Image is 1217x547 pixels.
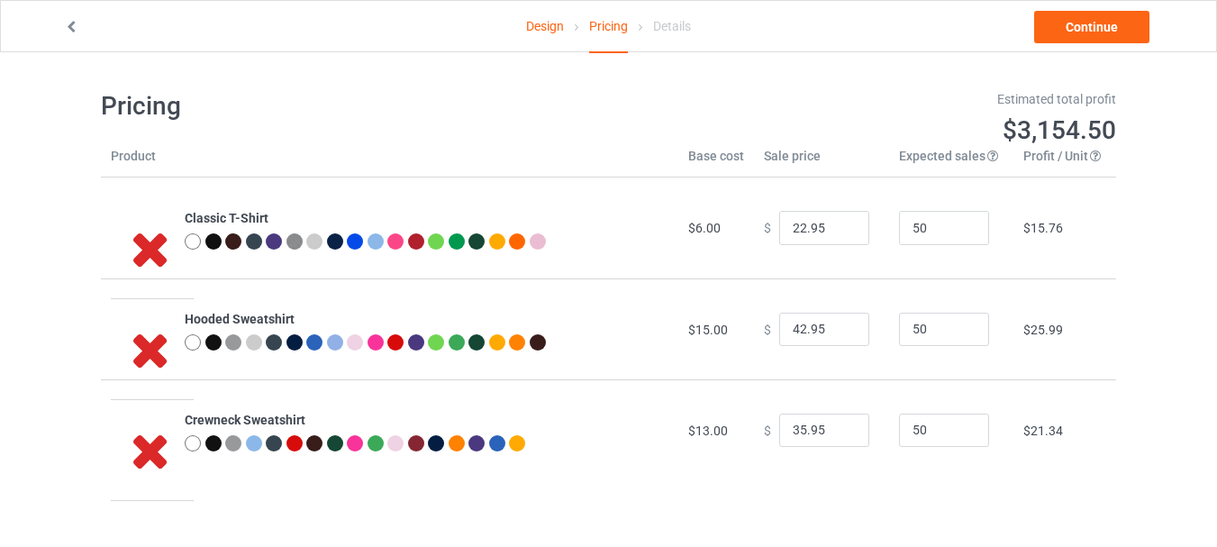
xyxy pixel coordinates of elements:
a: Continue [1034,11,1149,43]
span: $15.00 [688,323,728,337]
th: Sale price [754,147,889,178]
a: Design [526,1,564,51]
span: $ [764,322,771,336]
span: $ [764,423,771,437]
th: Expected sales [889,147,1013,178]
b: Crewneck Sweatshirt [185,413,305,427]
span: $3,154.50 [1003,115,1116,145]
th: Base cost [678,147,754,178]
h1: Pricing [101,90,596,123]
span: $6.00 [688,221,721,235]
div: Pricing [589,1,628,53]
span: $21.34 [1023,424,1063,438]
span: $13.00 [688,424,728,438]
th: Profit / Unit [1013,147,1116,178]
span: $25.99 [1023,323,1063,337]
b: Hooded Sweatshirt [185,312,295,326]
img: heather_texture.png [286,233,303,250]
div: Details [653,1,691,51]
span: $15.76 [1023,221,1063,235]
b: Classic T-Shirt [185,211,268,225]
div: Estimated total profit [622,90,1117,108]
span: $ [764,221,771,235]
th: Product [101,147,175,178]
